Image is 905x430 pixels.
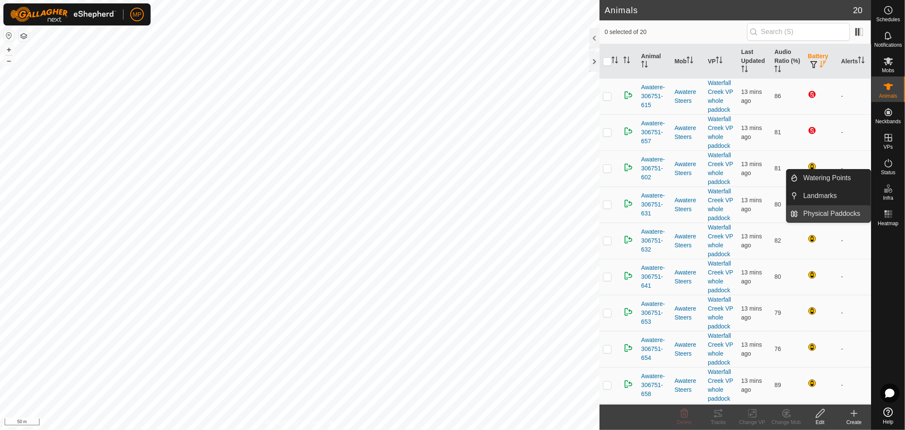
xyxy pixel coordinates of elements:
span: 20 [853,4,863,17]
span: 76 [774,345,781,352]
span: 25 Aug 2025, 6:33 pm [741,124,762,140]
img: returning on [623,271,633,281]
span: Mobs [882,68,894,73]
span: 82 [774,237,781,244]
th: Mob [671,44,705,79]
th: Animal [638,44,671,79]
div: Awatere Steers [675,340,701,358]
div: Change VP [735,419,769,426]
p-sorticon: Activate to sort [611,58,618,65]
p-sorticon: Activate to sort [820,62,827,69]
img: returning on [623,235,633,245]
div: Awatere Steers [675,88,701,105]
div: Edit [803,419,837,426]
a: Contact Us [308,419,333,427]
td: - [838,150,871,187]
td: - [838,331,871,367]
span: Awatere-306751-602 [641,155,668,182]
img: returning on [623,162,633,173]
th: Alerts [838,44,871,79]
span: Awatere-306751-653 [641,300,668,326]
span: Landmarks [804,191,837,201]
a: Waterfall Creek VP whole paddock [708,332,733,366]
td: - [838,223,871,259]
span: Schedules [876,17,900,22]
span: Physical Paddocks [804,209,860,219]
img: returning on [623,90,633,100]
th: VP [704,44,738,79]
a: Waterfall Creek VP whole paddock [708,79,733,113]
th: Battery [804,44,838,79]
a: Waterfall Creek VP whole paddock [708,368,733,402]
div: Tracks [701,419,735,426]
span: 25 Aug 2025, 6:33 pm [741,377,762,393]
p-sorticon: Activate to sort [686,58,693,65]
span: 81 [774,165,781,172]
img: returning on [623,379,633,389]
span: Awatere-306751-641 [641,263,668,290]
a: Waterfall Creek VP whole paddock [708,116,733,149]
a: Privacy Policy [266,419,298,427]
h2: Animals [605,5,853,15]
span: 25 Aug 2025, 6:33 pm [741,305,762,321]
div: Awatere Steers [675,160,701,178]
th: Audio Ratio (%) [771,44,804,79]
a: Waterfall Creek VP whole paddock [708,188,733,221]
img: returning on [623,343,633,353]
a: Help [871,404,905,428]
a: Waterfall Creek VP whole paddock [708,296,733,330]
a: Waterfall Creek VP whole paddock [708,260,733,294]
span: Animals [879,93,897,99]
a: Landmarks [799,187,871,204]
span: Heatmap [878,221,899,226]
span: Awatere-306751-657 [641,119,668,146]
td: - [838,259,871,295]
div: Awatere Steers [675,124,701,141]
a: Waterfall Creek VP whole paddock [708,224,733,257]
th: Last Updated [738,44,771,79]
span: 0 selected of 20 [605,28,747,37]
span: 89 [774,382,781,388]
td: - [838,114,871,150]
span: 25 Aug 2025, 6:33 pm [741,269,762,285]
span: 79 [774,309,781,316]
div: Awatere Steers [675,376,701,394]
button: Reset Map [4,31,14,41]
button: + [4,45,14,55]
a: Physical Paddocks [799,205,871,222]
img: returning on [623,307,633,317]
img: Gallagher Logo [10,7,116,22]
a: Waterfall Creek VP whole paddock [708,152,733,185]
span: Status [881,170,895,175]
span: 80 [774,273,781,280]
img: returning on [623,198,633,209]
span: 25 Aug 2025, 6:33 pm [741,197,762,212]
li: Physical Paddocks [787,205,871,222]
button: – [4,56,14,66]
div: Awatere Steers [675,196,701,214]
span: Awatere-306751-615 [641,83,668,110]
div: Awatere Steers [675,304,701,322]
button: Map Layers [19,31,29,41]
p-sorticon: Activate to sort [623,58,630,65]
div: Awatere Steers [675,268,701,286]
li: Landmarks [787,187,871,204]
span: 25 Aug 2025, 6:33 pm [741,161,762,176]
img: returning on [623,126,633,136]
span: 80 [774,201,781,208]
span: Neckbands [875,119,901,124]
span: MP [133,10,142,19]
span: VPs [883,144,893,150]
span: 86 [774,93,781,99]
span: Awatere-306751-658 [641,372,668,399]
span: Help [883,419,894,424]
p-sorticon: Activate to sort [641,62,648,69]
p-sorticon: Activate to sort [774,67,781,74]
span: 25 Aug 2025, 6:33 pm [741,341,762,357]
span: 81 [774,129,781,136]
div: Awatere Steers [675,232,701,250]
td: - [838,367,871,403]
td: - [838,295,871,331]
span: Infra [883,195,893,201]
span: Notifications [874,42,902,48]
